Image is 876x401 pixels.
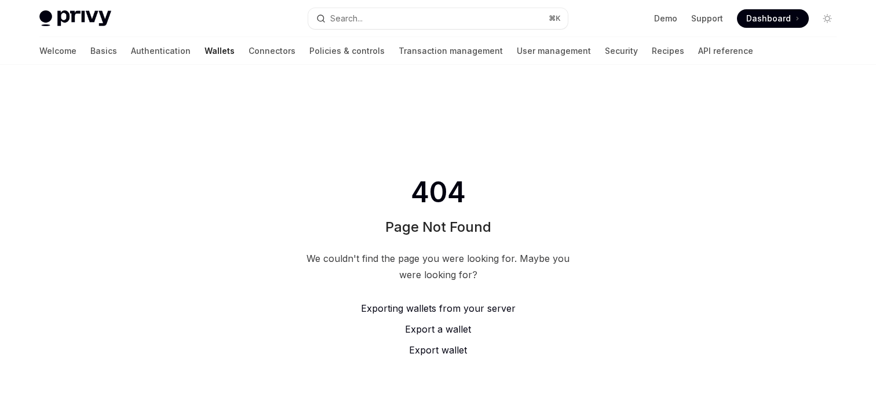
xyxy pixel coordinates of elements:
a: Export a wallet [301,322,575,336]
a: User management [517,37,591,65]
span: ⌘ K [549,14,561,23]
img: light logo [39,10,111,27]
a: Basics [90,37,117,65]
a: Dashboard [737,9,809,28]
a: Authentication [131,37,191,65]
span: Export wallet [409,344,467,356]
a: Recipes [652,37,684,65]
a: API reference [698,37,753,65]
h1: Page Not Found [385,218,491,236]
a: Wallets [205,37,235,65]
span: 404 [408,176,468,209]
a: Demo [654,13,677,24]
button: Search...⌘K [308,8,568,29]
a: Policies & controls [309,37,385,65]
span: Dashboard [746,13,791,24]
a: Connectors [249,37,295,65]
a: Security [605,37,638,65]
a: Support [691,13,723,24]
span: Exporting wallets from your server [361,302,516,314]
button: Toggle dark mode [818,9,837,28]
div: We couldn't find the page you were looking for. Maybe you were looking for? [301,250,575,283]
div: Search... [330,12,363,25]
span: Export a wallet [405,323,471,335]
a: Exporting wallets from your server [301,301,575,315]
a: Export wallet [301,343,575,357]
a: Transaction management [399,37,503,65]
a: Welcome [39,37,76,65]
